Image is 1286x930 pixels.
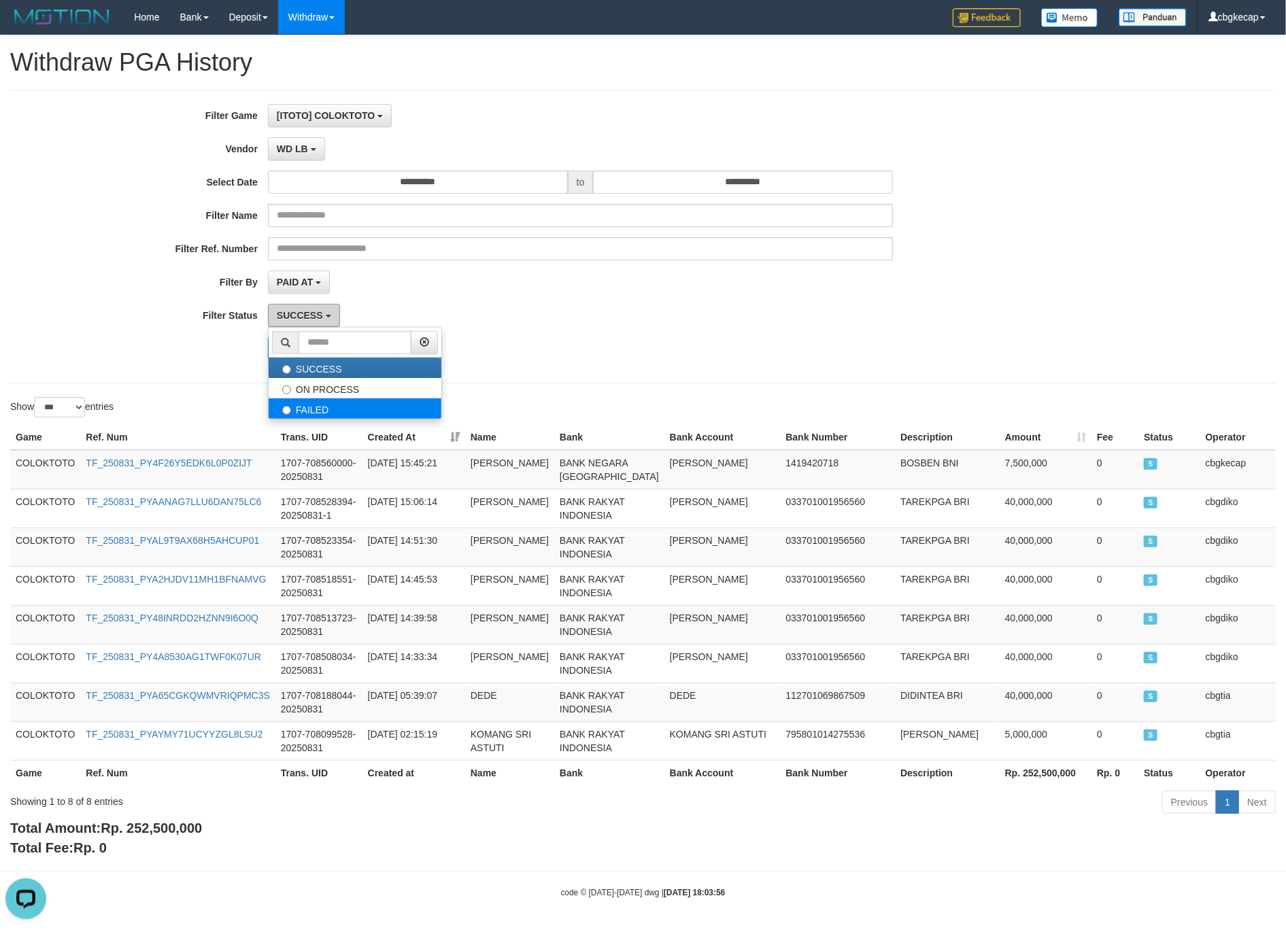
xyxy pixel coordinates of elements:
[895,528,1000,566] td: TAREKPGA BRI
[86,613,258,623] a: TF_250831_PY48INRDD2HZNN9I6O0Q
[1200,721,1276,760] td: cbgtia
[1138,760,1200,785] th: Status
[1119,8,1187,27] img: panduan.png
[1144,652,1157,664] span: SUCCESS
[268,271,330,294] button: PAID AT
[1092,528,1138,566] td: 0
[561,888,726,897] small: code © [DATE]-[DATE] dwg |
[953,8,1021,27] img: Feedback.jpg
[1200,450,1276,489] td: cbgkecap
[554,721,664,760] td: BANK RAKYAT INDONESIA
[86,535,259,546] a: TF_250831_PYAL9T9AX68H5AHCUP01
[282,365,291,374] input: SUCCESS
[554,605,664,644] td: BANK RAKYAT INDONESIA
[1200,528,1276,566] td: cbgdiko
[781,760,896,785] th: Bank Number
[1000,605,1092,644] td: 40,000,000
[275,450,362,489] td: 1707-708560000-20250831
[275,489,362,528] td: 1707-708528394-20250831-1
[554,425,664,450] th: Bank
[465,450,554,489] td: [PERSON_NAME]
[10,760,80,785] th: Game
[362,425,465,450] th: Created At: activate to sort column ascending
[1144,574,1157,586] span: SUCCESS
[269,398,441,419] label: FAILED
[10,840,107,855] b: Total Fee:
[1200,760,1276,785] th: Operator
[268,104,392,127] button: [ITOTO] COLOKTOTO
[895,450,1000,489] td: BOSBEN BNI
[554,528,664,566] td: BANK RAKYAT INDONESIA
[781,605,896,644] td: 033701001956560
[362,528,465,566] td: [DATE] 14:51:30
[568,171,594,194] span: to
[1216,791,1239,814] a: 1
[465,644,554,683] td: [PERSON_NAME]
[1000,644,1092,683] td: 40,000,000
[1092,721,1138,760] td: 0
[275,644,362,683] td: 1707-708508034-20250831
[275,760,362,785] th: Trans. UID
[275,425,362,450] th: Trans. UID
[10,821,202,836] b: Total Amount:
[781,450,896,489] td: 1419420718
[277,143,308,154] span: WD LB
[86,729,263,740] a: TF_250831_PYAYMY71UCYYZGL8LSU2
[10,7,114,27] img: MOTION_logo.png
[10,789,526,808] div: Showing 1 to 8 of 8 entries
[664,528,781,566] td: [PERSON_NAME]
[1041,8,1098,27] img: Button%20Memo.svg
[269,378,441,398] label: ON PROCESS
[362,489,465,528] td: [DATE] 15:06:14
[1000,721,1092,760] td: 5,000,000
[1000,760,1092,785] th: Rp. 252,500,000
[781,566,896,605] td: 033701001956560
[781,683,896,721] td: 112701069867509
[1200,489,1276,528] td: cbgdiko
[268,137,325,160] button: WD LB
[282,406,291,415] input: FAILED
[1200,425,1276,450] th: Operator
[10,566,80,605] td: COLOKTOTO
[465,528,554,566] td: [PERSON_NAME]
[1238,791,1276,814] a: Next
[362,605,465,644] td: [DATE] 14:39:58
[554,566,664,605] td: BANK RAKYAT INDONESIA
[282,385,291,394] input: ON PROCESS
[1092,760,1138,785] th: Rp. 0
[1092,489,1138,528] td: 0
[362,683,465,721] td: [DATE] 05:39:07
[895,566,1000,605] td: TAREKPGA BRI
[1144,729,1157,741] span: SUCCESS
[1092,683,1138,721] td: 0
[1138,425,1200,450] th: Status
[895,605,1000,644] td: TAREKPGA BRI
[554,489,664,528] td: BANK RAKYAT INDONESIA
[1144,536,1157,547] span: SUCCESS
[895,721,1000,760] td: [PERSON_NAME]
[781,721,896,760] td: 795801014275536
[1144,613,1157,625] span: SUCCESS
[465,683,554,721] td: DEDE
[34,397,85,417] select: Showentries
[465,605,554,644] td: [PERSON_NAME]
[86,651,261,662] a: TF_250831_PY4A8530AG1TWF0K07UR
[10,644,80,683] td: COLOKTOTO
[465,760,554,785] th: Name
[1092,605,1138,644] td: 0
[10,450,80,489] td: COLOKTOTO
[362,566,465,605] td: [DATE] 14:45:53
[465,425,554,450] th: Name
[1092,644,1138,683] td: 0
[80,425,275,450] th: Ref. Num
[895,683,1000,721] td: DIDINTEA BRI
[664,760,781,785] th: Bank Account
[1092,425,1138,450] th: Fee
[664,644,781,683] td: [PERSON_NAME]
[86,458,252,468] a: TF_250831_PY4F26Y5EDK6L0P0ZIJT
[664,425,781,450] th: Bank Account
[664,721,781,760] td: KOMANG SRI ASTUTI
[1000,489,1092,528] td: 40,000,000
[554,760,664,785] th: Bank
[5,5,46,46] button: Open LiveChat chat widget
